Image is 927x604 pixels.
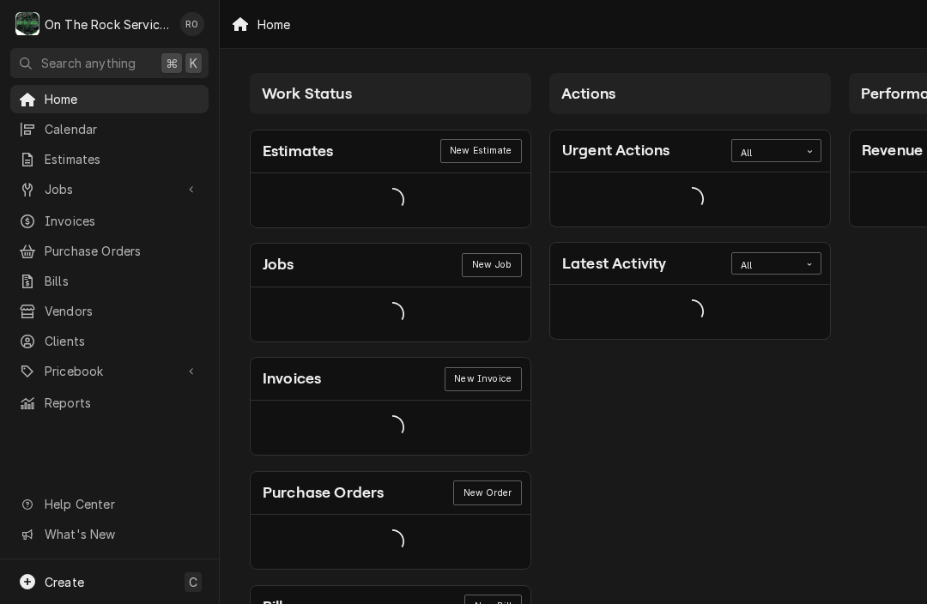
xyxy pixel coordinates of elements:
[462,253,521,277] a: New Job
[10,389,209,417] a: Reports
[45,90,200,108] span: Home
[45,332,200,350] span: Clients
[440,139,522,163] a: New Estimate
[550,172,830,226] div: Card Data
[445,367,522,391] a: New Invoice
[380,182,404,218] span: Loading...
[10,115,209,143] a: Calendar
[10,327,209,355] a: Clients
[263,367,321,390] div: Card Title
[45,120,200,138] span: Calendar
[251,130,530,173] div: Card Header
[10,145,209,173] a: Estimates
[45,495,198,513] span: Help Center
[445,367,522,391] div: Card Link Button
[10,207,209,235] a: Invoices
[380,410,404,446] span: Loading...
[562,252,666,275] div: Card Title
[45,362,174,380] span: Pricebook
[453,480,521,504] a: New Order
[10,357,209,385] a: Go to Pricebook
[251,244,530,287] div: Card Header
[549,130,831,227] div: Card: Urgent Actions
[250,130,531,228] div: Card: Estimates
[462,253,521,277] div: Card Link Button
[45,394,200,412] span: Reports
[380,296,404,332] span: Loading...
[45,212,200,230] span: Invoices
[741,147,791,160] div: All
[15,12,39,36] div: On The Rock Services's Avatar
[10,490,209,518] a: Go to Help Center
[731,139,821,161] div: Card Data Filter Control
[550,130,830,172] div: Card Header
[45,15,171,33] div: On The Rock Services
[680,181,704,217] span: Loading...
[45,575,84,589] span: Create
[45,272,200,290] span: Bills
[180,12,204,36] div: RO
[10,85,209,113] a: Home
[250,73,531,114] div: Card Column Header
[440,139,522,163] div: Card Link Button
[550,285,830,339] div: Card Data
[453,480,521,504] div: Card Link Button
[549,242,831,340] div: Card: Latest Activity
[549,73,831,114] div: Card Column Header
[45,242,200,260] span: Purchase Orders
[250,471,531,570] div: Card: Purchase Orders
[189,573,197,591] span: C
[166,54,178,72] span: ⌘
[10,237,209,265] a: Purchase Orders
[10,267,209,295] a: Bills
[45,525,198,543] span: What's New
[251,515,530,569] div: Card Data
[680,294,704,330] span: Loading...
[380,524,404,560] span: Loading...
[45,150,200,168] span: Estimates
[10,48,209,78] button: Search anything⌘K
[10,175,209,203] a: Go to Jobs
[263,253,294,276] div: Card Title
[45,180,174,198] span: Jobs
[41,54,136,72] span: Search anything
[549,114,831,340] div: Card Column Content
[190,54,197,72] span: K
[562,139,669,162] div: Card Title
[263,140,333,163] div: Card Title
[251,287,530,341] div: Card Data
[251,358,530,401] div: Card Header
[250,243,531,341] div: Card: Jobs
[251,472,530,515] div: Card Header
[251,173,530,227] div: Card Data
[561,85,615,102] span: Actions
[550,243,830,285] div: Card Header
[45,302,200,320] span: Vendors
[263,481,384,504] div: Card Title
[10,297,209,325] a: Vendors
[10,520,209,548] a: Go to What's New
[251,401,530,455] div: Card Data
[741,259,791,273] div: All
[180,12,204,36] div: Rich Ortega's Avatar
[250,357,531,456] div: Card: Invoices
[15,12,39,36] div: O
[731,252,821,275] div: Card Data Filter Control
[262,85,352,102] span: Work Status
